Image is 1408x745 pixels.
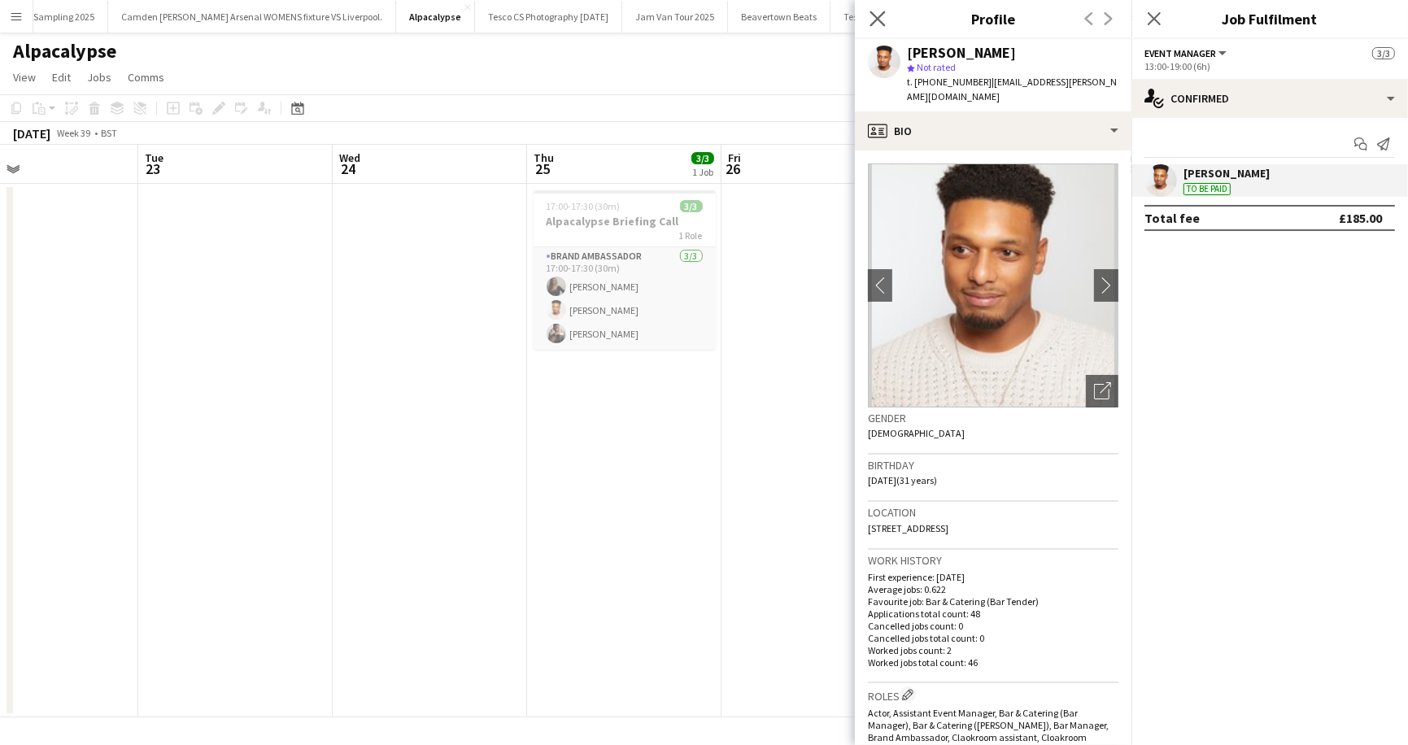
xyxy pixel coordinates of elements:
button: NUS Sampling 2025 [1,1,108,33]
button: Beavertown Beats [728,1,830,33]
span: | [EMAIL_ADDRESS][PERSON_NAME][DOMAIN_NAME] [907,76,1117,102]
p: Applications total count: 48 [868,608,1118,620]
h3: Profile [855,8,1131,29]
a: Jobs [81,67,118,88]
p: Cancelled jobs total count: 0 [868,632,1118,644]
span: [DATE] (31 years) [868,474,937,486]
span: Tue [145,150,163,165]
h3: Gender [868,411,1118,425]
span: Jobs [87,70,111,85]
span: 24 [337,159,360,178]
span: 25 [531,159,554,178]
span: 17:00-17:30 (30m) [547,200,621,212]
span: Edit [52,70,71,85]
div: BST [101,127,117,139]
app-card-role: Brand Ambassador3/317:00-17:30 (30m)[PERSON_NAME][PERSON_NAME][PERSON_NAME] [534,247,716,350]
h3: Location [868,505,1118,520]
div: 13:00-19:00 (6h) [1144,60,1395,72]
a: Comms [121,67,171,88]
button: Alpacalypse [396,1,475,33]
p: Cancelled jobs count: 0 [868,620,1118,632]
span: Week 39 [54,127,94,139]
span: Fri [728,150,741,165]
span: Thu [534,150,554,165]
p: Worked jobs count: 2 [868,644,1118,656]
h1: Alpacalypse [13,39,116,63]
span: Comms [128,70,164,85]
span: Event Manager [1144,47,1216,59]
span: 26 [726,159,741,178]
span: 3/3 [691,152,714,164]
p: Average jobs: 0.622 [868,583,1118,595]
div: Total fee [1144,210,1200,226]
h3: Birthday [868,458,1118,473]
span: t. [PHONE_NUMBER] [907,76,992,88]
button: Jam Van Tour 2025 [622,1,728,33]
span: 23 [142,159,163,178]
h3: Alpacalypse Briefing Call [534,214,716,229]
button: Tesco CS Photography [DATE] [475,1,622,33]
span: Wed [339,150,360,165]
div: 1 Job [692,166,713,178]
span: View [13,70,36,85]
h3: Roles [868,686,1118,704]
img: Crew avatar or photo [868,163,1118,407]
div: To be paid [1184,183,1231,195]
button: Camden [PERSON_NAME] Arsenal WOMENS fixture VS Liverpool. [108,1,396,33]
span: Not rated [917,61,956,73]
span: 3/3 [680,200,703,212]
h3: Work history [868,553,1118,568]
div: Confirmed [1131,79,1408,118]
div: [DATE] [13,125,50,142]
div: [PERSON_NAME] [907,46,1016,60]
button: Event Manager [1144,47,1229,59]
p: First experience: [DATE] [868,571,1118,583]
span: [DEMOGRAPHIC_DATA] [868,427,965,439]
div: [PERSON_NAME] [1184,166,1270,181]
app-job-card: 17:00-17:30 (30m)3/3Alpacalypse Briefing Call1 RoleBrand Ambassador3/317:00-17:30 (30m)[PERSON_NA... [534,190,716,350]
a: Edit [46,67,77,88]
button: Tesco CS Visit [DATE] [830,1,942,33]
span: [STREET_ADDRESS] [868,522,948,534]
h3: Job Fulfilment [1131,8,1408,29]
p: Worked jobs total count: 46 [868,656,1118,669]
div: Bio [855,111,1131,150]
span: 1 Role [679,229,703,242]
a: View [7,67,42,88]
span: 3/3 [1372,47,1395,59]
div: Open photos pop-in [1086,375,1118,407]
p: Favourite job: Bar & Catering (Bar Tender) [868,595,1118,608]
div: £185.00 [1339,210,1382,226]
